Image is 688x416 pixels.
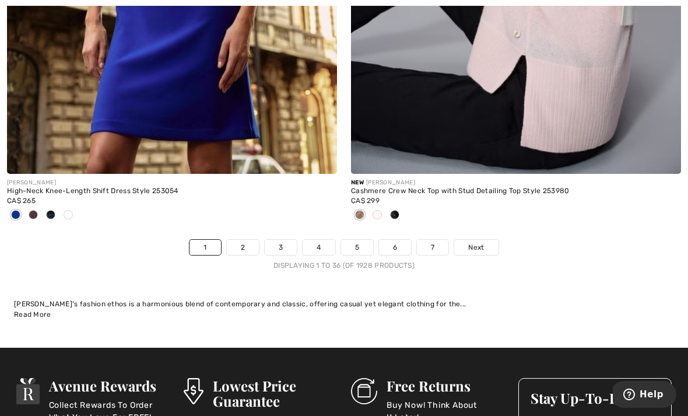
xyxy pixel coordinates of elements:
a: 3 [265,240,297,255]
span: Next [468,242,484,253]
a: 4 [303,240,335,255]
a: 6 [379,240,411,255]
a: 7 [417,240,448,255]
div: High-Neck Knee-Length Shift Dress Style 253054 [7,187,337,195]
div: Rose [351,206,368,225]
div: Royal Sapphire 163 [7,206,24,225]
span: Read More [14,310,51,319]
div: Vanilla 30 [368,206,386,225]
span: CA$ 265 [7,197,36,205]
a: 5 [341,240,373,255]
a: Next [454,240,498,255]
h3: Lowest Price Guarantee [213,378,337,408]
a: 1 [189,240,220,255]
h3: Stay Up-To-Date [531,390,659,405]
span: CA$ 299 [351,197,380,205]
div: Midnight Blue [42,206,59,225]
iframe: Opens a widget where you can find more information [613,381,676,410]
h3: Free Returns [387,378,504,393]
h3: Avenue Rewards [49,378,170,393]
img: Avenue Rewards [16,378,40,404]
a: 2 [227,240,259,255]
div: Cashmere Crew Neck Top with Stud Detailing Top Style 253980 [351,187,681,195]
div: [PERSON_NAME]'s fashion ethos is a harmonious blend of contemporary and classic, offering casual ... [14,299,674,309]
div: Cosmos [59,206,77,225]
div: Mocha [24,206,42,225]
div: [PERSON_NAME] [7,179,337,187]
div: [PERSON_NAME] [351,179,681,187]
span: New [351,179,364,186]
img: Lowest Price Guarantee [184,378,203,404]
img: Free Returns [351,378,377,404]
div: Black [386,206,403,225]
